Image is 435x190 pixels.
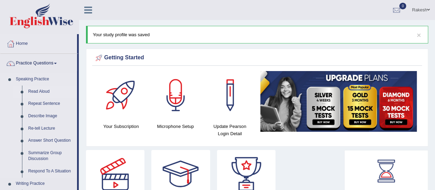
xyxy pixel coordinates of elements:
a: Describe Image [25,110,77,122]
a: Home [0,34,77,51]
a: Answer Short Question [25,134,77,147]
button: × [417,31,421,39]
h4: Your Subscription [97,123,145,130]
a: Writing Practice [13,178,77,190]
div: Getting Started [94,53,420,63]
span: 0 [399,3,406,9]
a: Practice Questions [0,54,77,71]
h4: Update Pearson Login Detail [206,123,253,137]
a: Summarize Group Discussion [25,147,77,165]
a: Repeat Sentence [25,98,77,110]
h4: Microphone Setup [152,123,199,130]
a: Speaking Practice [13,73,77,86]
img: small5.jpg [260,71,417,132]
div: Your study profile was saved [86,26,428,43]
a: Respond To A Situation [25,165,77,178]
a: Re-tell Lecture [25,122,77,135]
a: Read Aloud [25,86,77,98]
